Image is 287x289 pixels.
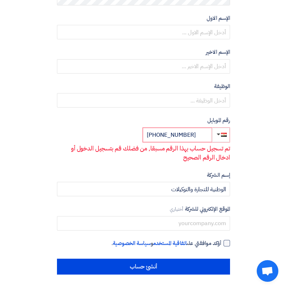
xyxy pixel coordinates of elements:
span: أختياري [170,206,184,213]
input: أدخل رقم الموبايل ... [143,128,212,142]
div: Open chat [257,260,278,282]
p: تم تسجيل حساب بهذا الرقم مسبقا, من فضلك قم بتسجيل الدخول أو ادخال الرقم الصحيح [57,144,230,162]
input: yourcompany.com [57,216,230,231]
input: أدخل الوظيفة ... [57,93,230,108]
input: أدخل إسم الشركة ... [57,182,230,196]
label: الموقع الإلكتروني للشركة [57,205,230,213]
input: أنشئ حساب [57,259,230,275]
a: سياسة الخصوصية [113,239,151,247]
label: رقم الموبايل [57,116,230,124]
label: الوظيفة [57,82,230,91]
label: الإسم الاخير [57,48,230,56]
input: أدخل الإسم الاول ... [57,25,230,39]
input: أدخل الإسم الاخير ... [57,59,230,74]
label: إسم الشركة [57,171,230,179]
span: أؤكد موافقتي على و . [111,239,221,248]
label: الإسم الاول [57,14,230,22]
a: اتفاقية المستخدم [153,239,187,247]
